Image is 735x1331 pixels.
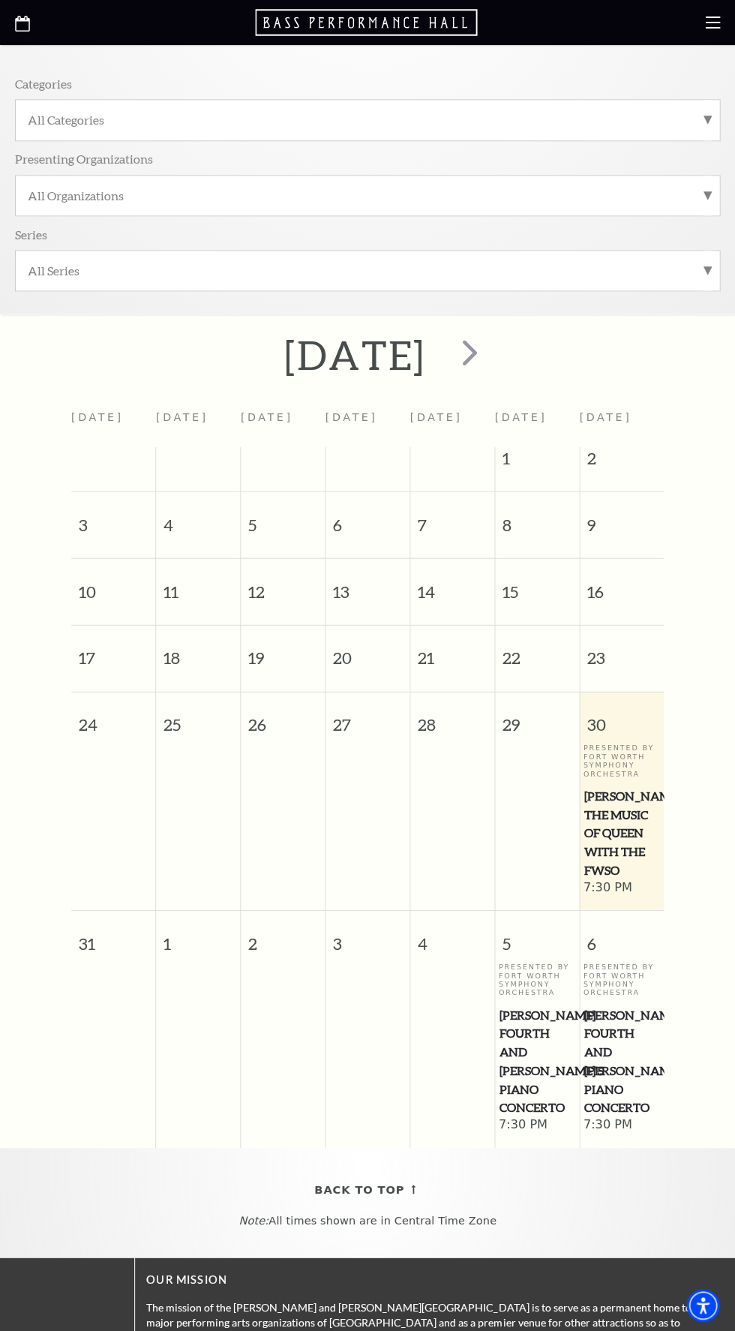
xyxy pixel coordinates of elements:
[325,558,409,610] span: 13
[156,491,240,543] span: 4
[325,910,409,962] span: 3
[146,1270,720,1289] p: OUR MISSION
[410,625,494,677] span: 21
[495,625,579,677] span: 22
[583,1005,659,1116] span: [PERSON_NAME] Fourth and [PERSON_NAME]'s Piano Concerto
[15,12,30,34] a: Open this option
[15,227,47,242] p: Series
[495,446,579,476] span: 1
[583,879,660,896] span: 7:30 PM
[28,112,707,128] label: All Categories
[579,410,631,422] span: [DATE]
[71,402,156,446] th: [DATE]
[28,263,707,278] label: All Series
[241,558,325,610] span: 12
[410,910,494,962] span: 4
[580,625,664,677] span: 23
[498,1116,574,1133] span: 7:30 PM
[15,151,153,167] p: Presenting Organizations
[495,491,579,543] span: 8
[14,1214,721,1227] p: All times shown are in Central Time Zone
[156,402,241,446] th: [DATE]
[583,743,660,777] p: Presented By Fort Worth Symphony Orchestra
[156,910,240,962] span: 1
[498,962,574,996] p: Presented By Fort Worth Symphony Orchestra
[495,558,579,610] span: 15
[156,625,240,677] span: 18
[409,402,494,446] th: [DATE]
[314,1180,404,1199] span: Back To Top
[583,786,659,879] span: [PERSON_NAME]'s The Music of Queen with the FWSO
[156,558,240,610] span: 11
[580,491,664,543] span: 9
[580,910,664,962] span: 6
[410,491,494,543] span: 7
[580,558,664,610] span: 16
[499,1005,574,1116] span: [PERSON_NAME] Fourth and [PERSON_NAME]'s Piano Concerto
[580,692,664,744] span: 30
[241,692,325,744] span: 26
[15,76,72,92] p: Categories
[241,491,325,543] span: 5
[580,446,664,476] span: 2
[325,625,409,677] span: 20
[284,330,426,378] h2: [DATE]
[325,692,409,744] span: 27
[583,962,660,996] p: Presented By Fort Worth Symphony Orchestra
[255,8,480,38] a: Open this option
[440,328,495,381] button: next
[495,910,579,962] span: 5
[71,692,155,744] span: 24
[325,402,410,446] th: [DATE]
[71,625,155,677] span: 17
[238,1214,268,1226] em: Note:
[71,910,155,962] span: 31
[494,410,547,422] span: [DATE]
[241,625,325,677] span: 19
[71,491,155,543] span: 3
[241,402,325,446] th: [DATE]
[325,491,409,543] span: 6
[241,910,325,962] span: 2
[686,1288,719,1321] div: Accessibility Menu
[583,1116,660,1133] span: 7:30 PM
[71,558,155,610] span: 10
[410,692,494,744] span: 28
[156,692,240,744] span: 25
[410,558,494,610] span: 14
[28,188,707,203] label: All Organizations
[495,692,579,744] span: 29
